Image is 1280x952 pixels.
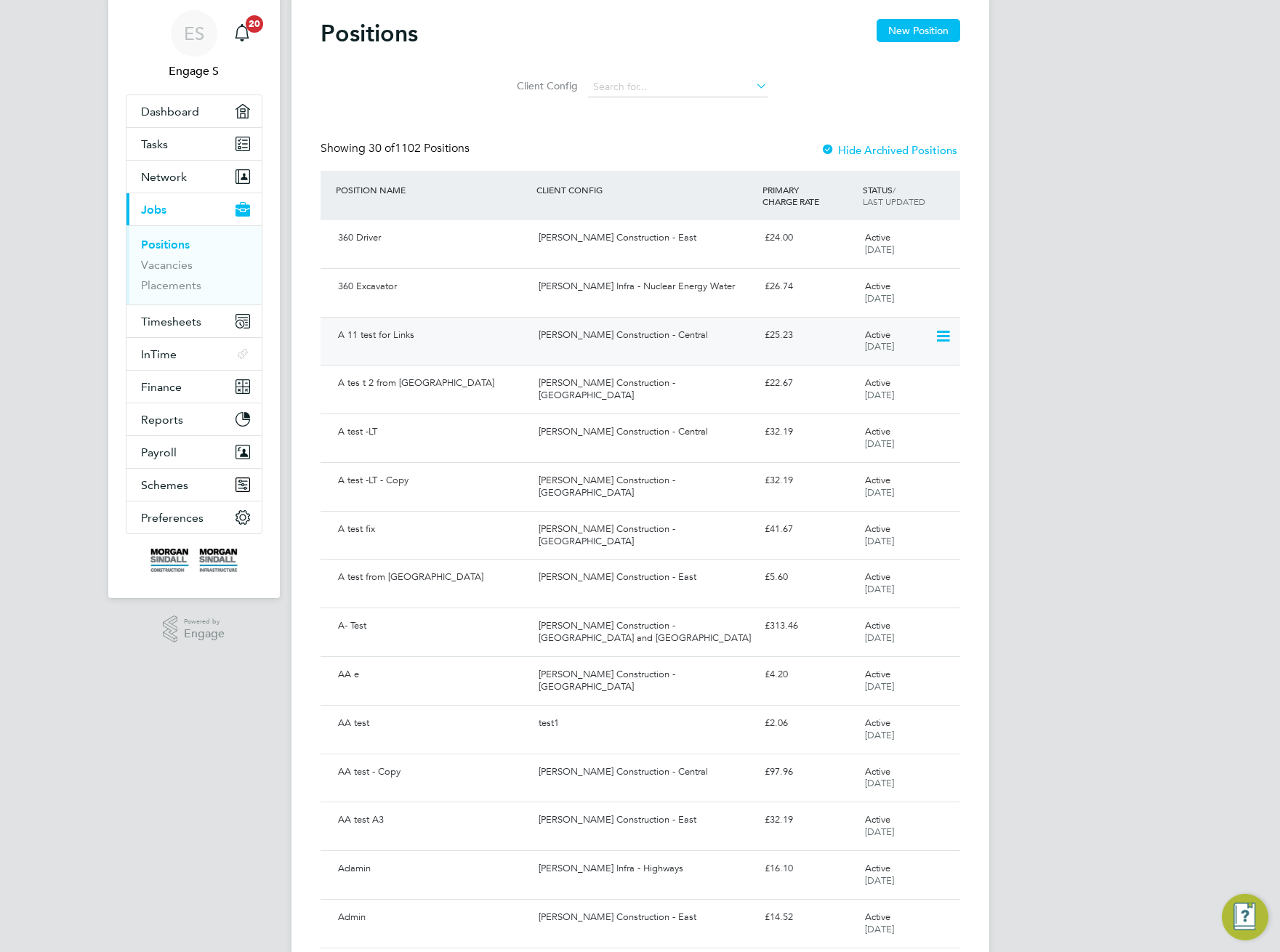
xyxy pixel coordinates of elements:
[126,403,262,435] button: Reports
[588,77,768,97] input: Search for...
[332,371,533,395] div: A tes t 2 from [GEOGRAPHIC_DATA]
[332,857,533,881] div: Adamin
[332,275,533,299] div: 360 Excavator
[184,24,204,43] span: ES
[321,19,418,48] h2: Positions
[865,813,890,826] span: Active
[533,663,759,699] div: [PERSON_NAME] Construction - [GEOGRAPHIC_DATA]
[126,10,262,80] a: ESEngage S
[865,486,894,499] span: [DATE]
[865,523,890,535] span: Active
[865,717,890,729] span: Active
[759,323,859,347] div: £25.23
[126,62,262,80] span: Engage S
[332,760,533,784] div: AA test - Copy
[759,663,859,687] div: £4.20
[141,511,204,525] span: Preferences
[533,711,759,735] div: test1
[865,862,890,874] span: Active
[184,628,225,640] span: Engage
[759,226,859,250] div: £24.00
[759,371,859,395] div: £22.67
[865,632,894,644] span: [DATE]
[865,231,890,243] span: Active
[332,469,533,493] div: A test -LT - Copy
[533,177,759,203] div: CLIENT CONFIG
[865,389,894,401] span: [DATE]
[126,305,262,337] button: Timesheets
[126,371,262,403] button: Finance
[893,184,895,195] span: /
[141,445,177,459] span: Payroll
[865,680,894,693] span: [DATE]
[865,583,894,595] span: [DATE]
[321,141,472,156] div: Showing
[126,128,262,160] a: Tasks
[759,614,859,638] div: £313.46
[865,243,894,256] span: [DATE]
[865,923,894,935] span: [DATE]
[163,616,225,643] a: Powered byEngage
[533,614,759,650] div: [PERSON_NAME] Construction - [GEOGRAPHIC_DATA] and [GEOGRAPHIC_DATA]
[512,79,578,92] label: Client Config
[865,874,894,887] span: [DATE]
[126,225,262,304] div: Jobs
[865,376,890,389] span: Active
[865,280,890,292] span: Active
[759,711,859,735] div: £2.06
[865,328,890,341] span: Active
[332,711,533,735] div: AA test
[759,420,859,444] div: £32.19
[126,549,262,572] a: Go to home page
[141,258,193,272] a: Vacancies
[332,177,533,203] div: POSITION NAME
[865,765,890,778] span: Active
[533,323,759,347] div: [PERSON_NAME] Construction - Central
[865,340,894,352] span: [DATE]
[865,425,890,437] span: Active
[533,371,759,408] div: [PERSON_NAME] Construction - [GEOGRAPHIC_DATA]
[865,437,894,450] span: [DATE]
[369,141,470,156] span: 1102 Positions
[141,413,183,427] span: Reports
[865,292,894,304] span: [DATE]
[126,469,262,501] button: Schemes
[126,501,262,533] button: Preferences
[332,226,533,250] div: 360 Driver
[141,203,166,217] span: Jobs
[865,535,894,547] span: [DATE]
[865,668,890,680] span: Active
[150,549,238,572] img: morgansindall-logo-retina.png
[141,238,190,251] a: Positions
[141,170,187,184] span: Network
[141,380,182,394] span: Finance
[246,15,263,33] span: 20
[1222,894,1268,940] button: Engage Resource Center
[141,278,201,292] a: Placements
[332,614,533,638] div: A- Test
[533,517,759,554] div: [PERSON_NAME] Construction - [GEOGRAPHIC_DATA]
[126,95,262,127] a: Dashboard
[865,777,894,789] span: [DATE]
[533,275,759,299] div: [PERSON_NAME] Infra - Nuclear Energy Water
[141,137,168,151] span: Tasks
[533,760,759,784] div: [PERSON_NAME] Construction - Central
[759,857,859,881] div: £16.10
[759,808,859,832] div: £32.19
[759,905,859,929] div: £14.52
[332,420,533,444] div: A test -LT
[865,570,890,583] span: Active
[865,729,894,741] span: [DATE]
[332,905,533,929] div: Admin
[141,478,188,492] span: Schemes
[332,565,533,589] div: A test from [GEOGRAPHIC_DATA]
[126,436,262,468] button: Payroll
[865,474,890,486] span: Active
[821,143,957,157] label: Hide Archived Positions
[533,808,759,832] div: [PERSON_NAME] Construction - East
[332,323,533,347] div: A 11 test for Links
[533,905,759,929] div: [PERSON_NAME] Construction - East
[332,663,533,687] div: AA e
[369,141,395,156] span: 30 of
[533,469,759,505] div: [PERSON_NAME] Construction - [GEOGRAPHIC_DATA]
